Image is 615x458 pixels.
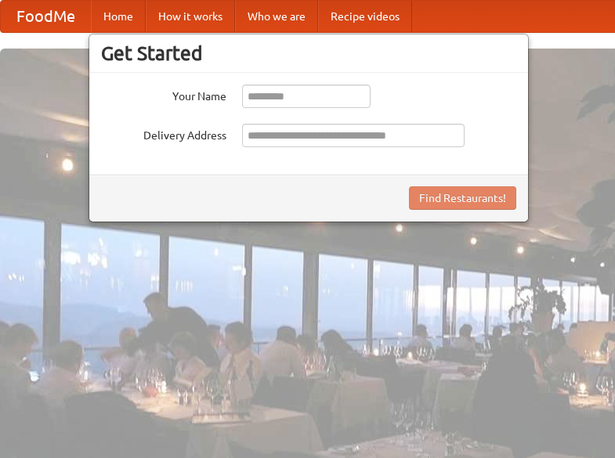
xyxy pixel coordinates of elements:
[409,186,516,210] button: Find Restaurants!
[318,1,412,32] a: Recipe videos
[101,85,226,104] label: Your Name
[146,1,235,32] a: How it works
[101,41,516,65] h3: Get Started
[101,124,226,143] label: Delivery Address
[91,1,146,32] a: Home
[1,1,91,32] a: FoodMe
[235,1,318,32] a: Who we are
